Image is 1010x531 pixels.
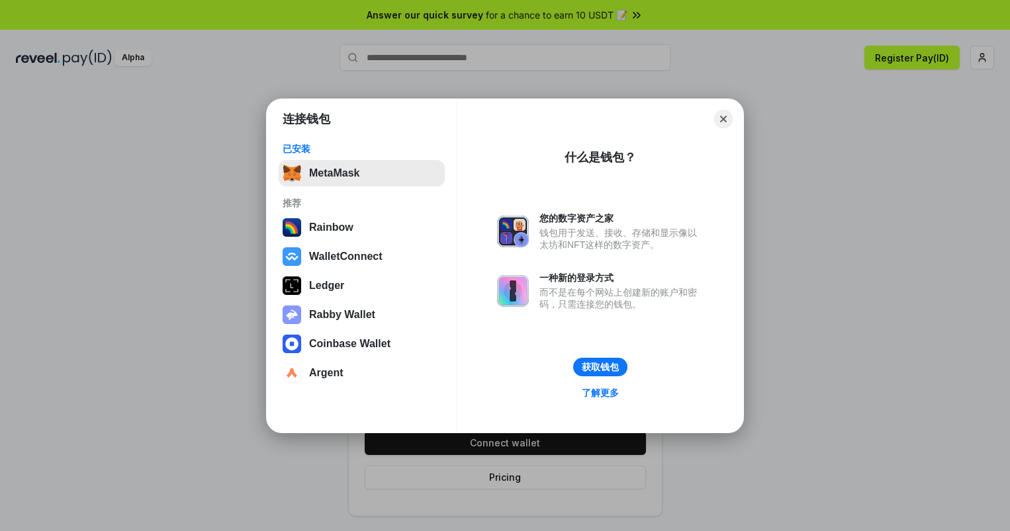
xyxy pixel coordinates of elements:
div: 一种新的登录方式 [539,272,704,284]
img: svg+xml,%3Csvg%20width%3D%22120%22%20height%3D%22120%22%20viewBox%3D%220%200%20120%20120%22%20fil... [283,218,301,237]
img: svg+xml,%3Csvg%20xmlns%3D%22http%3A%2F%2Fwww.w3.org%2F2000%2Fsvg%22%20fill%3D%22none%22%20viewBox... [283,306,301,324]
img: svg+xml,%3Csvg%20fill%3D%22none%22%20height%3D%2233%22%20viewBox%3D%220%200%2035%2033%22%20width%... [283,164,301,183]
button: Ledger [279,272,445,299]
div: 了解更多 [582,387,619,399]
button: Close [714,110,733,128]
div: 推荐 [283,197,441,209]
div: 而不是在每个网站上创建新的账户和密码，只需连接您的钱包。 [539,286,704,310]
div: 什么是钱包？ [565,149,636,165]
img: svg+xml,%3Csvg%20xmlns%3D%22http%3A%2F%2Fwww.w3.org%2F2000%2Fsvg%22%20fill%3D%22none%22%20viewBox... [497,216,529,247]
div: 已安装 [283,143,441,155]
button: WalletConnect [279,243,445,270]
img: svg+xml,%3Csvg%20xmlns%3D%22http%3A%2F%2Fwww.w3.org%2F2000%2Fsvg%22%20fill%3D%22none%22%20viewBox... [497,275,529,307]
img: svg+xml,%3Csvg%20width%3D%2228%22%20height%3D%2228%22%20viewBox%3D%220%200%2028%2028%22%20fill%3D... [283,364,301,382]
div: Coinbase Wallet [309,338,390,350]
div: Rainbow [309,222,353,233]
div: Ledger [309,280,344,292]
div: 您的数字资产之家 [539,212,704,224]
a: 了解更多 [574,384,627,401]
img: svg+xml,%3Csvg%20xmlns%3D%22http%3A%2F%2Fwww.w3.org%2F2000%2Fsvg%22%20width%3D%2228%22%20height%3... [283,276,301,295]
button: Coinbase Wallet [279,331,445,357]
button: Rainbow [279,214,445,241]
div: MetaMask [309,167,359,179]
div: Argent [309,367,344,379]
div: Rabby Wallet [309,309,375,321]
button: 获取钱包 [573,358,627,376]
img: svg+xml,%3Csvg%20width%3D%2228%22%20height%3D%2228%22%20viewBox%3D%220%200%2028%2028%22%20fill%3D... [283,335,301,353]
div: WalletConnect [309,251,383,263]
div: 钱包用于发送、接收、存储和显示像以太坊和NFT这样的数字资产。 [539,227,704,251]
div: 获取钱包 [582,361,619,373]
button: Argent [279,360,445,386]
img: svg+xml,%3Csvg%20width%3D%2228%22%20height%3D%2228%22%20viewBox%3D%220%200%2028%2028%22%20fill%3D... [283,247,301,266]
button: MetaMask [279,160,445,186]
button: Rabby Wallet [279,302,445,328]
h1: 连接钱包 [283,111,330,127]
